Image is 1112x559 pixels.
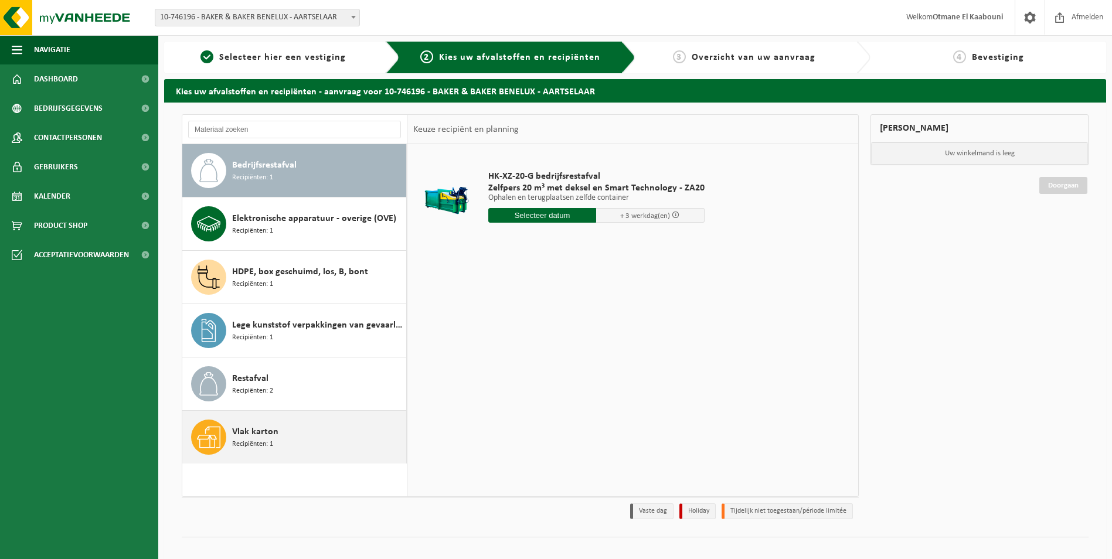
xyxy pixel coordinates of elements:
[972,53,1024,62] span: Bevestiging
[182,411,407,463] button: Vlak karton Recipiënten: 1
[34,64,78,94] span: Dashboard
[232,212,396,226] span: Elektronische apparatuur - overige (OVE)
[488,194,705,202] p: Ophalen en terugplaatsen zelfde container
[692,53,815,62] span: Overzicht van uw aanvraag
[164,79,1106,102] h2: Kies uw afvalstoffen en recipiënten - aanvraag voor 10-746196 - BAKER & BAKER BENELUX - AARTSELAAR
[420,50,433,63] span: 2
[232,371,268,386] span: Restafval
[34,123,102,152] span: Contactpersonen
[188,121,401,138] input: Materiaal zoeken
[407,115,525,144] div: Keuze recipiënt en planning
[488,208,597,223] input: Selecteer datum
[488,171,705,182] span: HK-XZ-20-G bedrijfsrestafval
[34,182,70,211] span: Kalender
[1039,177,1087,194] a: Doorgaan
[182,304,407,357] button: Lege kunststof verpakkingen van gevaarlijke stoffen Recipiënten: 1
[182,251,407,304] button: HDPE, box geschuimd, los, B, bont Recipiënten: 1
[232,439,273,450] span: Recipiënten: 1
[488,182,705,194] span: Zelfpers 20 m³ met deksel en Smart Technology - ZA20
[232,332,273,343] span: Recipiënten: 1
[232,158,297,172] span: Bedrijfsrestafval
[673,50,686,63] span: 3
[679,503,716,519] li: Holiday
[34,152,78,182] span: Gebruikers
[439,53,600,62] span: Kies uw afvalstoffen en recipiënten
[933,13,1003,22] strong: Otmane El Kaabouni
[182,197,407,251] button: Elektronische apparatuur - overige (OVE) Recipiënten: 1
[170,50,376,64] a: 1Selecteer hier een vestiging
[155,9,359,26] span: 10-746196 - BAKER & BAKER BENELUX - AARTSELAAR
[620,212,670,220] span: + 3 werkdag(en)
[34,240,129,270] span: Acceptatievoorwaarden
[232,226,273,237] span: Recipiënten: 1
[200,50,213,63] span: 1
[182,357,407,411] button: Restafval Recipiënten: 2
[722,503,853,519] li: Tijdelijk niet toegestaan/période limitée
[232,425,278,439] span: Vlak karton
[232,279,273,290] span: Recipiënten: 1
[34,35,70,64] span: Navigatie
[219,53,346,62] span: Selecteer hier een vestiging
[182,144,407,197] button: Bedrijfsrestafval Recipiënten: 1
[630,503,674,519] li: Vaste dag
[870,114,1089,142] div: [PERSON_NAME]
[871,142,1088,165] p: Uw winkelmand is leeg
[232,318,403,332] span: Lege kunststof verpakkingen van gevaarlijke stoffen
[34,94,103,123] span: Bedrijfsgegevens
[232,265,368,279] span: HDPE, box geschuimd, los, B, bont
[232,172,273,183] span: Recipiënten: 1
[232,386,273,397] span: Recipiënten: 2
[155,9,360,26] span: 10-746196 - BAKER & BAKER BENELUX - AARTSELAAR
[953,50,966,63] span: 4
[34,211,87,240] span: Product Shop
